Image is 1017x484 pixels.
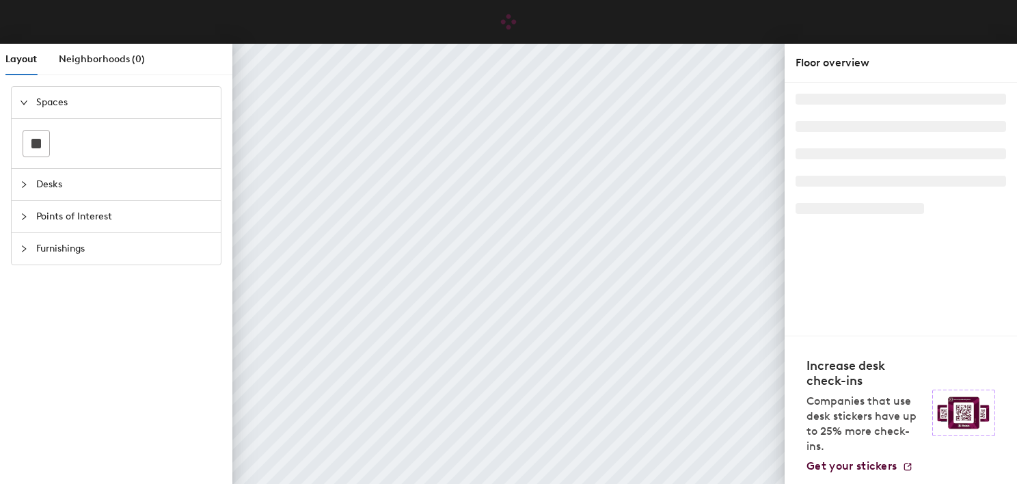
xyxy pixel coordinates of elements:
[806,394,924,454] p: Companies that use desk stickers have up to 25% more check-ins.
[20,180,28,189] span: collapsed
[20,245,28,253] span: collapsed
[806,459,897,472] span: Get your stickers
[59,53,145,65] span: Neighborhoods (0)
[932,390,995,436] img: Sticker logo
[36,169,213,200] span: Desks
[806,459,913,473] a: Get your stickers
[36,201,213,232] span: Points of Interest
[36,233,213,265] span: Furnishings
[796,55,1006,71] div: Floor overview
[20,213,28,221] span: collapsed
[20,98,28,107] span: expanded
[806,358,924,388] h4: Increase desk check-ins
[5,53,37,65] span: Layout
[36,87,213,118] span: Spaces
